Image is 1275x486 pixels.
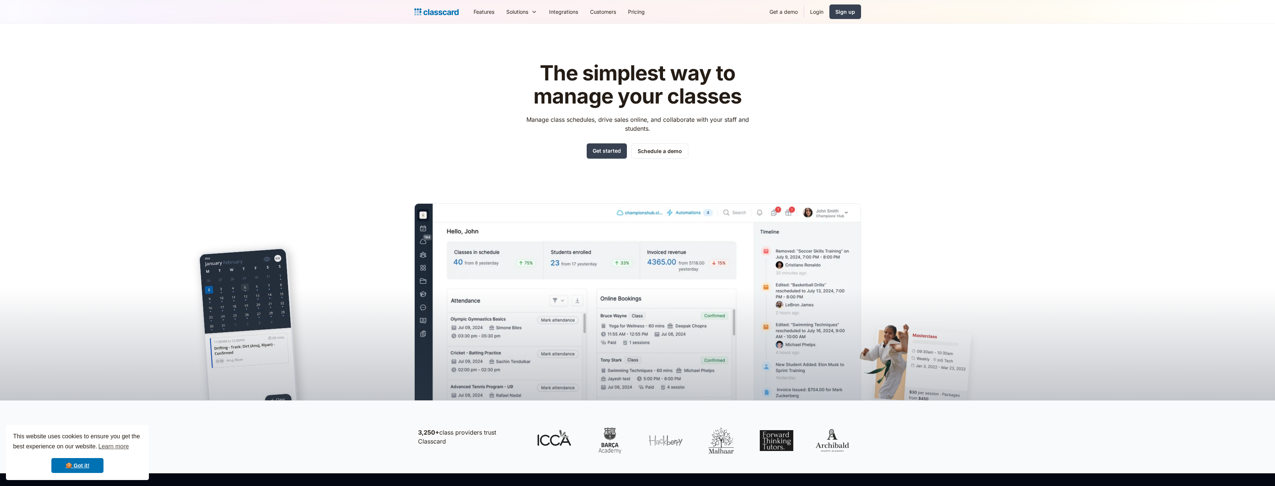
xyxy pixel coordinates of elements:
[584,3,622,20] a: Customers
[6,425,149,480] div: cookieconsent
[418,428,522,446] p: class providers trust Classcard
[468,3,500,20] a: Features
[506,8,528,16] div: Solutions
[519,62,756,108] h1: The simplest way to manage your classes
[418,429,439,436] strong: 3,250+
[631,143,688,159] a: Schedule a demo
[835,8,855,16] div: Sign up
[13,432,142,452] span: This website uses cookies to ensure you get the best experience on our website.
[543,3,584,20] a: Integrations
[804,3,829,20] a: Login
[97,441,130,452] a: learn more about cookies
[622,3,651,20] a: Pricing
[829,4,861,19] a: Sign up
[519,115,756,133] p: Manage class schedules, drive sales online, and collaborate with your staff and students.
[764,3,804,20] a: Get a demo
[414,7,459,17] a: home
[587,143,627,159] a: Get started
[500,3,543,20] div: Solutions
[51,458,103,473] a: dismiss cookie message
